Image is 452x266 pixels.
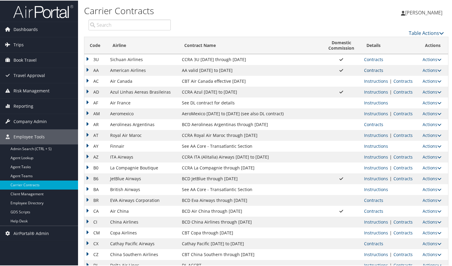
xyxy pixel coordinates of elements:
[13,4,73,18] img: airportal-logo.png
[423,175,441,181] a: Actions
[393,153,413,159] a: View Contracts
[393,78,413,83] a: View Contracts
[388,88,393,94] span: |
[179,184,322,194] td: See AA Core - Transatlantic Section
[423,132,441,138] a: Actions
[84,249,107,259] td: CZ
[388,164,393,170] span: |
[364,56,383,62] a: View Contracts
[423,153,441,159] a: Actions
[423,56,441,62] a: Actions
[423,121,441,127] a: Actions
[14,67,45,82] span: Travel Approval
[14,129,45,144] span: Employee Tools
[364,88,388,94] a: View Ticketing Instructions
[107,129,179,140] td: Royal Air Maroc
[107,162,179,173] td: La Compagnie Boutique
[364,164,388,170] a: View Ticketing Instructions
[364,78,388,83] a: View Ticketing Instructions
[364,67,383,73] a: View Contracts
[393,251,413,257] a: View Contracts
[423,218,441,224] a: Actions
[423,251,441,257] a: Actions
[14,225,49,240] span: AirPortal® Admin
[107,173,179,184] td: JetBlue Airways
[364,208,383,213] a: View Contracts
[393,132,413,138] a: View Contracts
[179,86,322,97] td: CCRA Azul [DATE] to [DATE]
[84,227,107,238] td: CM
[393,88,413,94] a: View Contracts
[107,184,179,194] td: British Airways
[423,229,441,235] a: Actions
[14,83,50,98] span: Risk Management
[364,186,388,192] a: View Ticketing Instructions
[107,205,179,216] td: Air China
[388,229,393,235] span: |
[423,143,441,148] a: Actions
[420,36,448,54] th: Actions
[84,119,107,129] td: AR
[84,129,107,140] td: AT
[179,119,322,129] td: BCD Aerolineas Argentinas through [DATE]
[84,216,107,227] td: CI
[364,197,383,203] a: View Contracts
[423,197,441,203] a: Actions
[393,218,413,224] a: View Contracts
[84,205,107,216] td: CA
[364,121,383,127] a: View Contracts
[179,249,322,259] td: CBT China Southern through [DATE]
[107,140,179,151] td: Finnair
[14,113,47,128] span: Company Admin
[107,64,179,75] td: American Airlines
[364,153,388,159] a: View Ticketing Instructions
[179,64,322,75] td: AA valid [DATE] to [DATE]
[107,108,179,119] td: Aeromexico
[84,238,107,249] td: CX
[89,19,171,30] input: Search
[423,110,441,116] a: Actions
[364,229,388,235] a: View Ticketing Instructions
[393,229,413,235] a: View Contracts
[364,99,388,105] a: View Ticketing Instructions
[84,75,107,86] td: AC
[107,36,179,54] th: Airline: activate to sort column ascending
[14,21,38,36] span: Dashboards
[179,238,322,249] td: Cathay Pacific [DATE] to [DATE]
[107,249,179,259] td: China Southern Airlines
[423,240,441,246] a: Actions
[388,251,393,257] span: |
[179,108,322,119] td: AeroMexico [DATE] to [DATE] (see also DL contract)
[364,240,383,246] a: View Contracts
[423,78,441,83] a: Actions
[179,140,322,151] td: See AA Core - Transatlantic Section
[107,151,179,162] td: ITA Airways
[14,37,24,52] span: Trips
[409,29,444,36] a: Table Actions
[84,86,107,97] td: AD
[393,164,413,170] a: View Contracts
[84,184,107,194] td: BA
[84,108,107,119] td: AM
[405,9,442,15] span: [PERSON_NAME]
[179,36,322,54] th: Contract Name: activate to sort column ascending
[179,129,322,140] td: CCRA Royal Air Maroc through [DATE]
[179,173,322,184] td: BCD JetBlue through [DATE]
[179,227,322,238] td: CBT Copa through [DATE]
[84,97,107,108] td: AF
[84,54,107,64] td: 3U
[107,216,179,227] td: China Airlines
[107,54,179,64] td: Sichuan Airlines
[388,153,393,159] span: |
[84,140,107,151] td: AY
[364,175,388,181] a: View Ticketing Instructions
[179,205,322,216] td: BCD Air China through [DATE]
[14,52,37,67] span: Book Travel
[84,194,107,205] td: BR
[388,132,393,138] span: |
[84,64,107,75] td: AA
[423,99,441,105] a: Actions
[423,208,441,213] a: Actions
[179,151,322,162] td: CCRA ITA (Alitalia) Airways [DATE] to [DATE]
[393,110,413,116] a: View Contracts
